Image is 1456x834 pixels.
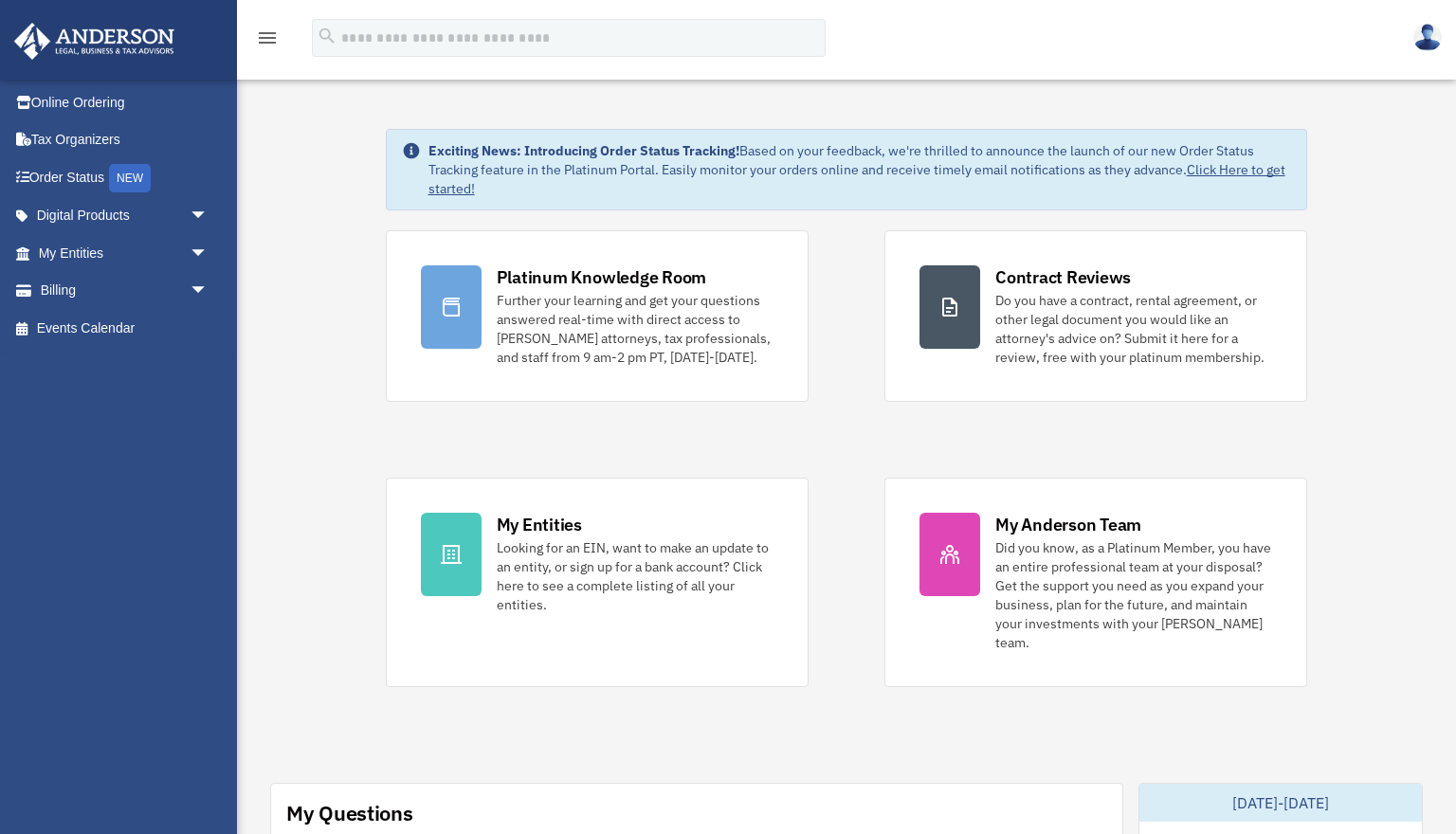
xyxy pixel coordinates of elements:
a: Digital Productsarrow_drop_down [13,197,237,235]
div: Do you have a contract, rental agreement, or other legal document you would like an attorney's ad... [995,291,1272,367]
div: Based on your feedback, we're thrilled to announce the launch of our new Order Status Tracking fe... [428,141,1292,198]
div: Platinum Knowledge Room [497,265,707,289]
strong: Exciting News: Introducing Order Status Tracking! [428,142,739,159]
a: My Anderson Team Did you know, as a Platinum Member, you have an entire professional team at your... [884,478,1307,687]
div: My Questions [286,799,413,827]
span: arrow_drop_down [190,197,227,236]
img: Anderson Advisors Platinum Portal [9,23,180,60]
div: Did you know, as a Platinum Member, you have an entire professional team at your disposal? Get th... [995,538,1272,652]
a: Online Ordering [13,83,237,121]
a: Tax Organizers [13,121,237,159]
a: My Entitiesarrow_drop_down [13,234,237,272]
a: menu [256,33,279,49]
img: User Pic [1413,24,1442,51]
div: My Anderson Team [995,513,1141,536]
i: menu [256,27,279,49]
a: Order StatusNEW [13,158,237,197]
div: [DATE]-[DATE] [1139,784,1422,822]
a: Contract Reviews Do you have a contract, rental agreement, or other legal document you would like... [884,230,1307,402]
a: My Entities Looking for an EIN, want to make an update to an entity, or sign up for a bank accoun... [386,478,809,687]
div: Contract Reviews [995,265,1131,289]
a: Events Calendar [13,309,237,347]
span: arrow_drop_down [190,234,227,273]
a: Click Here to get started! [428,161,1285,197]
i: search [317,26,337,46]
div: My Entities [497,513,582,536]
span: arrow_drop_down [190,272,227,311]
div: NEW [109,164,151,192]
a: Billingarrow_drop_down [13,272,237,310]
a: Platinum Knowledge Room Further your learning and get your questions answered real-time with dire... [386,230,809,402]
div: Looking for an EIN, want to make an update to an entity, or sign up for a bank account? Click her... [497,538,773,614]
div: Further your learning and get your questions answered real-time with direct access to [PERSON_NAM... [497,291,773,367]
